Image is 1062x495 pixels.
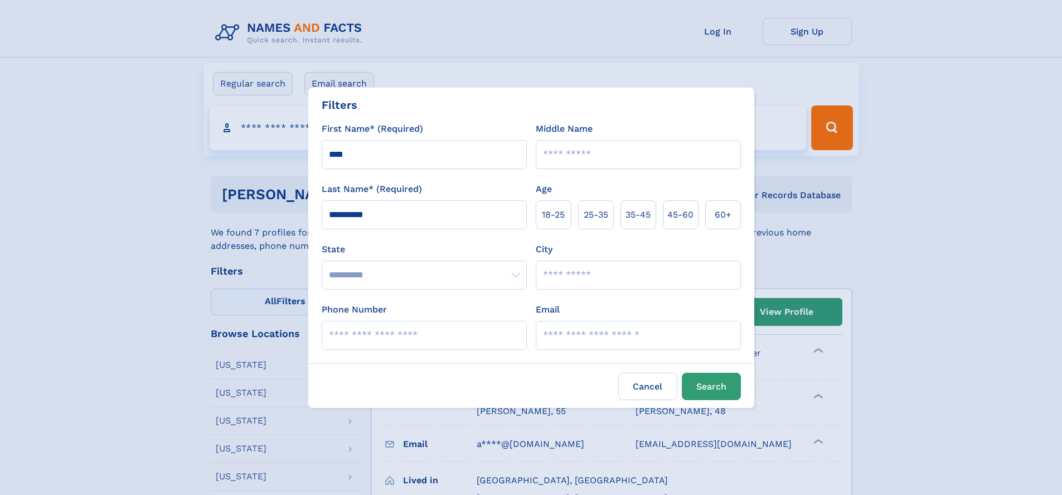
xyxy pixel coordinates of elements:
[322,122,423,136] label: First Name* (Required)
[322,97,357,113] div: Filters
[625,208,651,222] span: 35‑45
[682,373,741,400] button: Search
[536,243,552,256] label: City
[322,243,527,256] label: State
[322,182,422,196] label: Last Name* (Required)
[715,208,731,222] span: 60+
[584,208,608,222] span: 25‑35
[536,122,593,136] label: Middle Name
[322,303,387,316] label: Phone Number
[667,208,694,222] span: 45‑60
[536,303,560,316] label: Email
[542,208,565,222] span: 18‑25
[536,182,552,196] label: Age
[618,373,677,400] label: Cancel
